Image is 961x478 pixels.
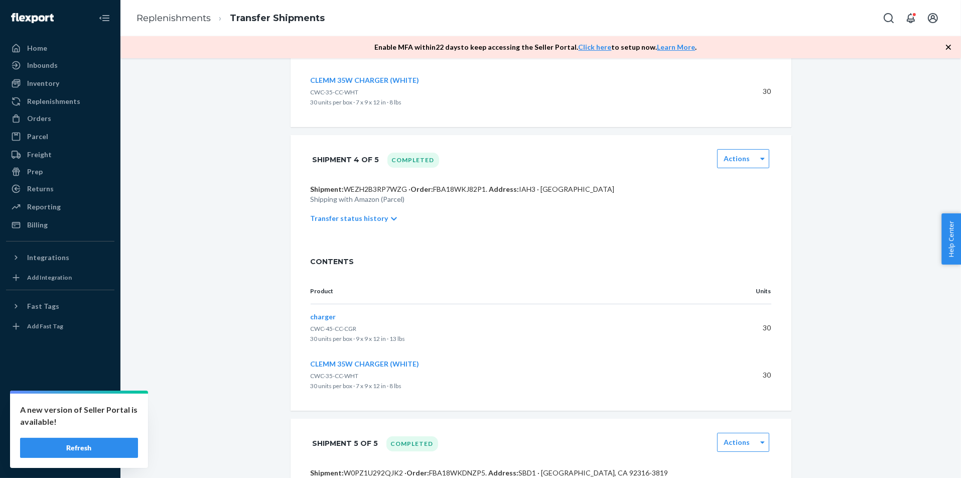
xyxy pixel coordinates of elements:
img: Flexport logo [11,13,54,23]
span: Shipment: [311,185,344,193]
button: CLEMM 35W CHARGER (WHITE) [311,359,420,369]
ol: breadcrumbs [128,4,333,33]
span: Order: [411,185,488,193]
a: Inbounds [6,57,114,73]
span: CWC-35-CC-WHT [311,88,359,96]
button: Integrations [6,250,114,266]
a: Replenishments [136,13,211,24]
div: Completed [386,436,438,451]
button: Fast Tags [6,298,114,314]
div: Reporting [27,202,61,212]
button: charger [311,312,336,322]
a: Help Center [6,433,114,449]
span: CLEMM 35W CHARGER (WHITE) [311,76,420,84]
p: Shipping with Amazon (Parcel) [311,194,771,204]
div: Inventory [27,78,59,88]
a: Settings [6,399,114,415]
p: WEZH2B3RP7WZG · IAH3 · [GEOGRAPHIC_DATA] [311,184,771,194]
a: Parcel [6,129,114,145]
div: Add Integration [27,273,72,282]
span: charger [311,312,336,321]
button: Refresh [20,438,138,458]
a: Inventory [6,75,114,91]
p: 30 [729,323,771,333]
button: Open Search Box [879,8,899,28]
span: CWC-45-CC-CGR [311,325,357,332]
a: Returns [6,181,114,197]
p: 30 [729,86,771,96]
p: Units [729,287,771,296]
a: Billing [6,217,114,233]
p: 30 units per box · 7 x 9 x 12 in · 8 lbs [311,381,713,391]
a: Talk to Support [6,416,114,432]
button: Open notifications [901,8,921,28]
div: Billing [27,220,48,230]
a: Learn More [657,43,696,51]
a: Home [6,40,114,56]
p: 30 units per box · 9 x 9 x 12 in · 13 lbs [311,334,713,344]
div: Prep [27,167,43,177]
p: Transfer status history [311,213,388,223]
h1: Shipment 4 of 5 [313,149,379,170]
a: Freight [6,147,114,163]
a: Prep [6,164,114,180]
div: Inbounds [27,60,58,70]
div: Home [27,43,47,53]
p: Product [311,287,713,296]
a: Add Fast Tag [6,318,114,334]
div: Completed [387,153,439,168]
a: Click here [579,43,612,51]
button: Close Navigation [94,8,114,28]
div: Freight [27,150,52,160]
p: W0PZ1U292QJK2 · SBD1 · [GEOGRAPHIC_DATA], CA 92316-3819 [311,468,771,478]
a: Reporting [6,199,114,215]
span: CWC-35-CC-WHT [311,372,359,380]
span: Address: [489,185,519,193]
p: A new version of Seller Portal is available! [20,404,138,428]
span: FBA18WKJ82P1 . [434,185,488,193]
span: CLEMM 35W CHARGER (WHITE) [311,360,420,368]
div: Parcel [27,132,48,142]
span: Address: [489,468,519,477]
div: Fast Tags [27,301,59,311]
p: Enable MFA within 22 days to keep accessing the Seller Portal. to setup now. . [375,42,697,52]
a: Replenishments [6,93,114,109]
button: CLEMM 35W CHARGER (WHITE) [311,75,420,85]
p: 30 units per box · 7 x 9 x 12 in · 8 lbs [311,97,713,107]
div: Integrations [27,253,69,263]
button: Give Feedback [6,450,114,466]
span: FBA18WKDNZP5 . [430,468,487,477]
label: Actions [724,154,750,164]
div: Add Fast Tag [27,322,63,330]
div: Returns [27,184,54,194]
h1: Shipment 5 of 5 [313,433,378,454]
a: Transfer Shipments [230,13,325,24]
button: Open account menu [923,8,943,28]
button: Help Center [941,213,961,265]
span: CONTENTS [311,257,771,267]
span: Order: [407,468,487,477]
div: Replenishments [27,96,80,106]
a: Orders [6,110,114,127]
label: Actions [724,437,750,447]
span: Shipment: [311,468,344,477]
a: Add Integration [6,270,114,286]
div: Orders [27,113,51,124]
p: 30 [729,370,771,380]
